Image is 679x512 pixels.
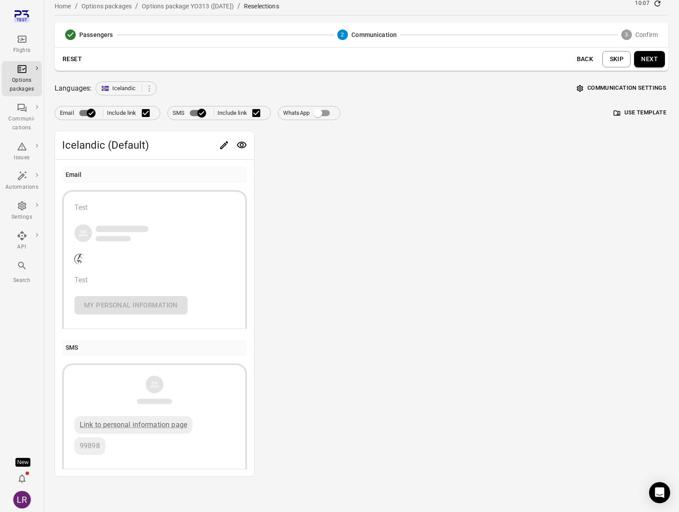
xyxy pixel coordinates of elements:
div: Open Intercom Messenger [649,482,670,503]
div: SMS [66,343,78,353]
a: Options package YO313 ([DATE]) [142,3,234,10]
div: Tooltip anchor [15,458,30,467]
img: Company logo [74,254,84,264]
a: Issues [2,139,42,165]
span: Icelandic [112,84,136,93]
div: Languages: [55,83,92,94]
button: Search [2,258,42,287]
button: Next [634,51,665,67]
div: Flights [5,46,38,55]
button: Notifications [13,470,31,487]
text: 3 [625,32,628,38]
div: API [5,243,38,252]
label: WhatsApp [283,105,335,121]
div: Test [74,202,235,213]
span: Communication [351,30,397,39]
a: Options packages [81,3,132,10]
div: Communi-cations [5,115,38,132]
a: Communi-cations [2,100,42,135]
div: 99898 [74,437,105,455]
button: Use template [612,106,668,120]
span: Preview [233,140,251,149]
label: Include link [218,104,266,122]
a: Settings [2,198,42,224]
div: Settings [5,213,38,222]
li: / [75,1,78,11]
div: Link to personal information page [74,416,192,434]
div: Icelandic [96,81,157,95]
span: Confirm [635,30,658,39]
a: Flights [2,31,42,58]
text: 2 [341,32,344,38]
div: Options packages [5,76,38,94]
label: Email [60,105,100,121]
label: Include link [107,104,155,122]
div: LR [13,491,31,508]
label: SMS [173,105,210,121]
button: Reset [58,51,86,67]
li: / [135,1,138,11]
button: Link to personal information page99898 [62,363,247,469]
li: / [237,1,240,11]
div: Automations [5,183,38,192]
span: Test [74,276,88,284]
span: Edit [215,140,233,149]
div: Reselections [244,2,279,11]
div: Issues [5,154,38,162]
button: Laufey Rut [10,487,34,512]
a: Automations [2,168,42,194]
div: Search [5,276,38,285]
button: Communication settings [575,81,668,95]
a: Options packages [2,61,42,96]
div: Email [66,170,82,180]
button: Skip [602,51,631,67]
a: Home [55,3,71,10]
nav: Breadcrumbs [55,1,279,11]
a: API [2,228,42,254]
button: TestCompany logoTestMy personal information [62,190,247,329]
button: Preview [233,136,251,154]
button: Edit [215,136,233,154]
span: Icelandic (Default) [62,138,215,152]
button: Back [571,51,599,67]
span: Passengers [79,30,113,39]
